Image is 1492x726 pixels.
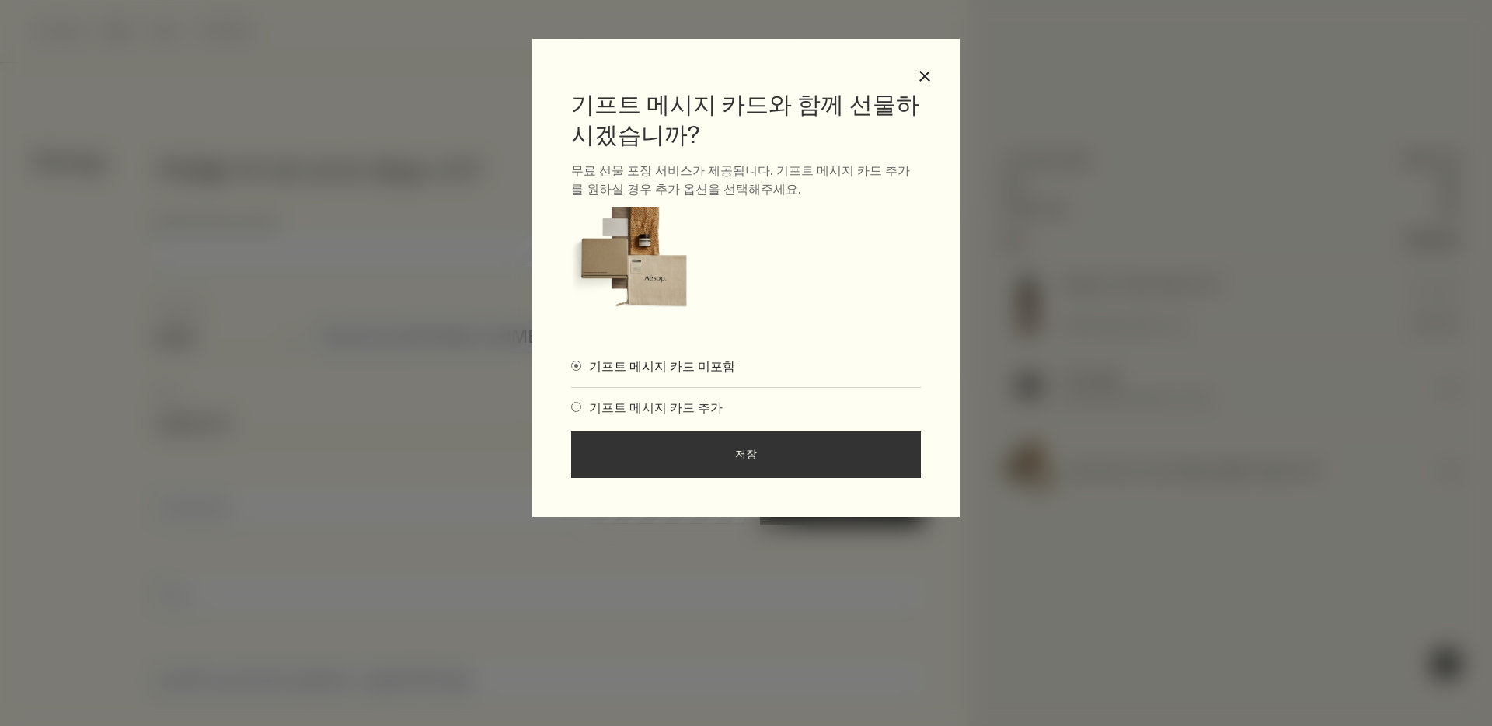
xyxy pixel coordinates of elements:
[581,400,723,416] span: 기프트 메시지 카드 추가
[571,207,688,323] img: Aesop gift wrapping example
[918,69,932,83] button: close
[571,89,921,150] h3: 기프트 메시지 카드와 함께 선물하시겠습니까?
[571,431,921,478] button: 저장
[581,358,735,375] span: 기프트 메시지 카드 미포함
[571,162,910,197] span: 무료 선물 포장 서비스가 제공됩니다. 기프트 메시지 카드 추가를 원하실 경우 추가 옵션을 선택해주세요.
